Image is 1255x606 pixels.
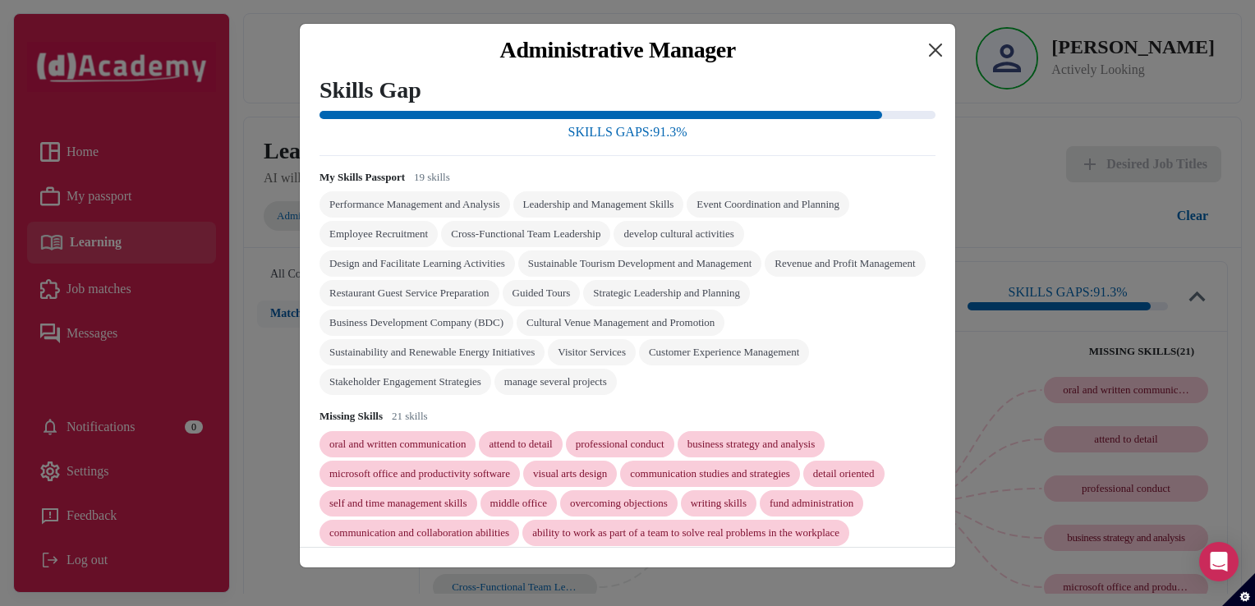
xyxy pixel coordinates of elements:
div: Strategic Leadership and Planning [593,287,740,300]
div: Sustainable Tourism Development and Management [528,257,752,270]
div: Guided Tours [513,287,571,300]
div: communication and collaboration abilities [329,526,509,539]
div: SKILLS GAPS: 91.3 % [568,122,687,142]
div: develop cultural activities [623,227,733,241]
h4: Missing Skills [319,410,383,423]
div: middle office [490,497,547,510]
div: communication studies and strategies [630,467,790,480]
div: writing skills [691,497,747,510]
div: Revenue and Profit Management [775,257,915,270]
div: Cross-Functional Team Leadership [451,227,600,241]
div: ability to work as part of a team to solve real problems in the workplace [532,526,839,539]
div: Leadership and Management Skills [523,198,674,211]
div: oral and written communication [329,438,466,451]
div: Event Coordination and Planning [696,198,839,211]
div: Sustainability and Renewable Energy Initiatives [329,346,535,359]
div: Stakeholder Engagement Strategies [329,375,481,388]
div: Performance Management and Analysis [329,198,500,211]
div: Employee Recruitment [329,227,428,241]
div: Customer Experience Management [649,346,799,359]
div: fund administration [770,497,853,510]
h3: Skills Gap [319,76,936,104]
div: business strategy and analysis [687,438,816,451]
div: Visitor Services [558,346,626,359]
div: visual arts design [533,467,607,480]
div: Restaurant Guest Service Preparation [329,287,490,300]
div: 19 skills [414,169,450,186]
div: attend to detail [489,438,552,451]
h4: My Skills Passport [319,171,405,184]
button: Set cookie preferences [1222,573,1255,606]
div: Design and Facilitate Learning Activities [329,257,505,270]
div: overcoming objections [570,497,668,510]
div: detail oriented [813,467,875,480]
div: manage several projects [504,375,607,388]
div: Open Intercom Messenger [1199,542,1239,581]
div: Business Development Company (BDC) [329,316,503,329]
button: Close [922,37,949,63]
div: 21 skills [392,408,428,425]
div: self and time management skills [329,497,467,510]
div: professional conduct [576,438,664,451]
div: microsoft office and productivity software [329,467,510,480]
div: Cultural Venue Management and Promotion [526,316,715,329]
div: Administrative Manager [313,37,922,63]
